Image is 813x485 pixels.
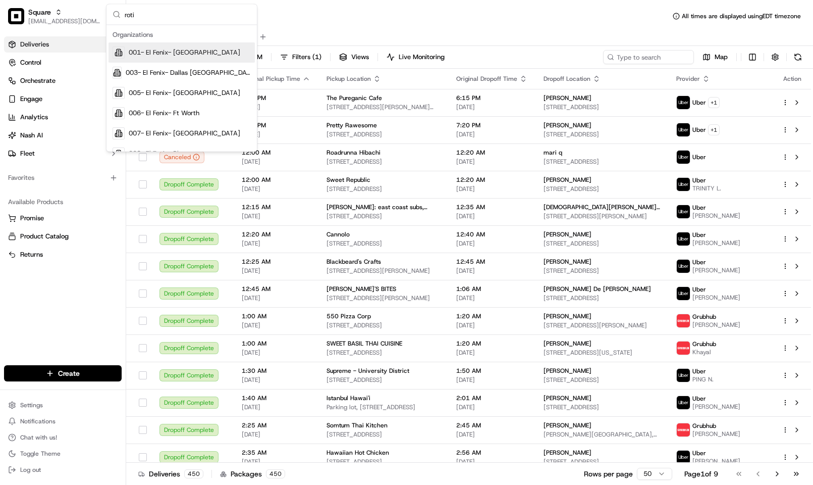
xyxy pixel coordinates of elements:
[692,212,740,220] span: [PERSON_NAME]
[456,121,527,129] span: 7:20 PM
[782,75,803,83] div: Action
[544,158,660,166] span: [STREET_ADDRESS]
[242,312,310,320] span: 1:00 AM
[456,367,527,375] span: 1:50 AM
[544,394,591,402] span: [PERSON_NAME]
[456,312,527,320] span: 1:20 AM
[456,185,527,193] span: [DATE]
[327,185,440,193] span: [STREET_ADDRESS]
[292,53,321,62] span: Filters
[327,203,440,211] span: [PERSON_NAME]: east coast subs, burgers, and fried chicken
[677,369,690,382] img: uber-new-logo.jpeg
[677,342,690,355] img: 5e692f75ce7d37001a5d71f1
[159,151,204,163] button: Canceled
[4,365,122,381] button: Create
[544,258,591,266] span: [PERSON_NAME]
[456,94,527,102] span: 6:15 PM
[242,321,310,329] span: [DATE]
[4,210,122,226] button: Promise
[692,430,740,438] span: [PERSON_NAME]
[242,230,310,238] span: 12:20 AM
[456,130,527,138] span: [DATE]
[456,421,527,429] span: 2:45 AM
[544,312,591,320] span: [PERSON_NAME]
[456,149,527,157] span: 12:20 AM
[242,121,310,129] span: 6:47 PM
[327,212,440,220] span: [STREET_ADDRESS]
[456,321,527,329] span: [DATE]
[456,203,527,211] span: 12:35 AM
[4,430,122,445] button: Chat with us!
[20,466,41,474] span: Log out
[8,214,118,223] a: Promise
[327,158,440,166] span: [STREET_ADDRESS]
[677,287,690,300] img: uber-new-logo.jpeg
[544,176,591,184] span: [PERSON_NAME]
[4,73,122,89] button: Orchestrate
[692,340,716,348] span: Grubhub
[327,349,440,357] span: [STREET_ADDRESS]
[129,149,189,158] span: 008- El Fenix- Plano
[20,131,43,140] span: Nash AI
[242,149,310,157] span: 12:00 AM
[456,403,527,411] span: [DATE]
[327,239,440,248] span: [STREET_ADDRESS]
[20,40,49,49] span: Deliveries
[242,449,310,457] span: 2:35 AM
[677,314,690,327] img: 5e692f75ce7d37001a5d71f1
[20,250,43,259] span: Returns
[544,212,660,220] span: [STREET_ADDRESS][PERSON_NAME]
[327,149,381,157] span: Roadrunna Hibachi
[327,403,440,411] span: Parking lot, [STREET_ADDRESS]
[20,76,56,85] span: Orchestrate
[28,17,100,25] button: [EMAIL_ADDRESS][DOMAIN_NAME]
[692,126,706,134] span: Uber
[20,214,44,223] span: Promise
[109,27,255,42] div: Organizations
[242,176,310,184] span: 12:00 AM
[20,401,43,409] span: Settings
[715,53,728,62] span: Map
[129,129,240,138] span: 007- El Fenix- [GEOGRAPHIC_DATA]
[242,367,310,375] span: 1:30 AM
[692,395,706,403] span: Uber
[327,367,409,375] span: Supreme - University District
[456,285,527,293] span: 1:06 AM
[456,267,527,275] span: [DATE]
[138,469,203,479] div: Deliveries
[456,376,527,384] span: [DATE]
[456,449,527,457] span: 2:56 AM
[8,250,118,259] a: Returns
[327,449,389,457] span: Hawaiian Hot Chicken
[692,457,740,465] span: [PERSON_NAME]
[327,267,440,275] span: [STREET_ADDRESS][PERSON_NAME]
[692,321,740,329] span: [PERSON_NAME]
[242,103,310,111] span: [DATE]
[58,368,80,378] span: Create
[327,421,388,429] span: Somtum Thai Kitchen
[544,367,591,375] span: [PERSON_NAME]
[4,398,122,412] button: Settings
[4,247,122,263] button: Returns
[544,239,660,248] span: [STREET_ADDRESS]
[327,285,396,293] span: [PERSON_NAME]'S BITES
[242,130,310,138] span: [DATE]
[456,103,527,111] span: [DATE]
[327,394,370,402] span: Istanbul Hawai'i
[677,96,690,109] img: uber-new-logo.jpeg
[327,312,371,320] span: 550 Pizza Corp
[544,339,591,348] span: [PERSON_NAME]
[242,458,310,466] span: [DATE]
[708,97,720,108] button: +1
[327,130,440,138] span: [STREET_ADDRESS]
[544,267,660,275] span: [STREET_ADDRESS]
[692,258,706,266] span: Uber
[708,124,720,135] button: +1
[4,4,104,28] button: SquareSquare[EMAIL_ADDRESS][DOMAIN_NAME]
[327,121,377,129] span: Pretty Rawesome
[242,203,310,211] span: 12:15 AM
[4,170,122,186] div: Favorites
[266,469,285,478] div: 450
[692,348,716,356] span: Khayal
[129,109,199,118] span: 006- El Fenix- Ft Worth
